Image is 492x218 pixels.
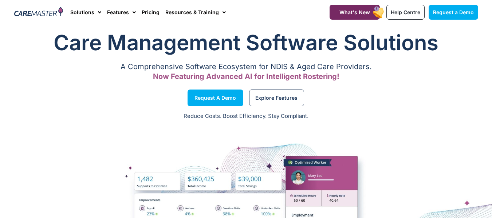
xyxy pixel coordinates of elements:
p: Reduce Costs. Boost Efficiency. Stay Compliant. [4,112,488,120]
a: Explore Features [249,90,304,106]
a: Help Centre [386,5,425,20]
span: Request a Demo [433,9,474,15]
a: What's New [330,5,380,20]
p: A Comprehensive Software Ecosystem for NDIS & Aged Care Providers. [14,64,478,69]
span: Now Featuring Advanced AI for Intelligent Rostering! [153,72,339,81]
span: Help Centre [391,9,420,15]
a: Request a Demo [188,90,243,106]
img: CareMaster Logo [14,7,63,18]
a: Request a Demo [429,5,478,20]
h1: Care Management Software Solutions [14,28,478,57]
span: Request a Demo [194,96,236,100]
span: What's New [339,9,370,15]
span: Explore Features [255,96,298,100]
